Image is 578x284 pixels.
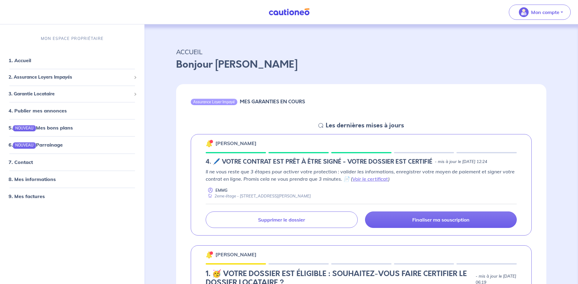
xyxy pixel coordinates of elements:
[2,105,142,117] div: 4. Publier mes annonces
[519,7,529,17] img: illu_account_valid_menu.svg
[240,99,305,105] h6: MES GARANTIES EN COURS
[2,122,142,134] div: 5.NOUVEAUMes bons plans
[365,211,517,228] a: Finaliser ma souscription
[9,193,45,199] a: 9. Mes factures
[206,140,213,147] img: 🔔
[206,158,517,165] div: state: CONTRACT-INFO-IN-PROGRESS, Context: NEW,CHOOSE-CERTIFICATE,ALONE,LESSOR-DOCUMENTS
[266,8,312,16] img: Cautioneo
[2,156,142,168] div: 7. Contact
[531,9,559,16] p: Mon compte
[9,125,73,131] a: 5.NOUVEAUMes bons plans
[41,36,104,41] p: MON ESPACE PROPRIÉTAIRE
[9,91,131,98] span: 3. Garantie Locataire
[215,251,257,258] p: [PERSON_NAME]
[206,168,517,183] p: Il ne vous reste que 3 étapes pour activer votre protection : valider les informations, enregistr...
[9,176,56,182] a: 8. Mes informations
[176,57,546,72] p: Bonjour [PERSON_NAME]
[206,158,432,165] h5: 4. 🖊️ VOTRE CONTRAT EST PRÊT À ÊTRE SIGNÉ - VOTRE DOSSIER EST CERTIFIÉ
[2,88,142,100] div: 3. Garantie Locataire
[435,159,487,165] p: - mis à jour le [DATE] 12:24
[509,5,571,20] button: illu_account_valid_menu.svgMon compte
[2,54,142,66] div: 1. Accueil
[352,176,388,182] a: Voir le certificat
[9,159,33,165] a: 7. Contact
[2,139,142,151] div: 6.NOUVEAUParrainage
[2,190,142,202] div: 9. Mes factures
[215,140,257,147] p: [PERSON_NAME]
[412,217,470,223] p: Finaliser ma souscription
[326,122,404,129] h5: Les dernières mises à jours
[176,46,546,57] p: ACCUEIL
[191,99,237,105] div: Assurance Loyer Impayé
[9,74,131,81] span: 2. Assurance Loyers Impayés
[9,57,31,63] a: 1. Accueil
[2,173,142,185] div: 8. Mes informations
[258,217,305,223] p: Supprimer le dossier
[206,251,213,258] img: 🔔
[2,71,142,83] div: 2. Assurance Loyers Impayés
[9,142,63,148] a: 6.NOUVEAUParrainage
[215,187,228,193] p: EMMG
[9,108,67,114] a: 4. Publier mes annonces
[206,193,311,199] div: 2eme étage - [STREET_ADDRESS][PERSON_NAME]
[206,211,357,228] a: Supprimer le dossier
